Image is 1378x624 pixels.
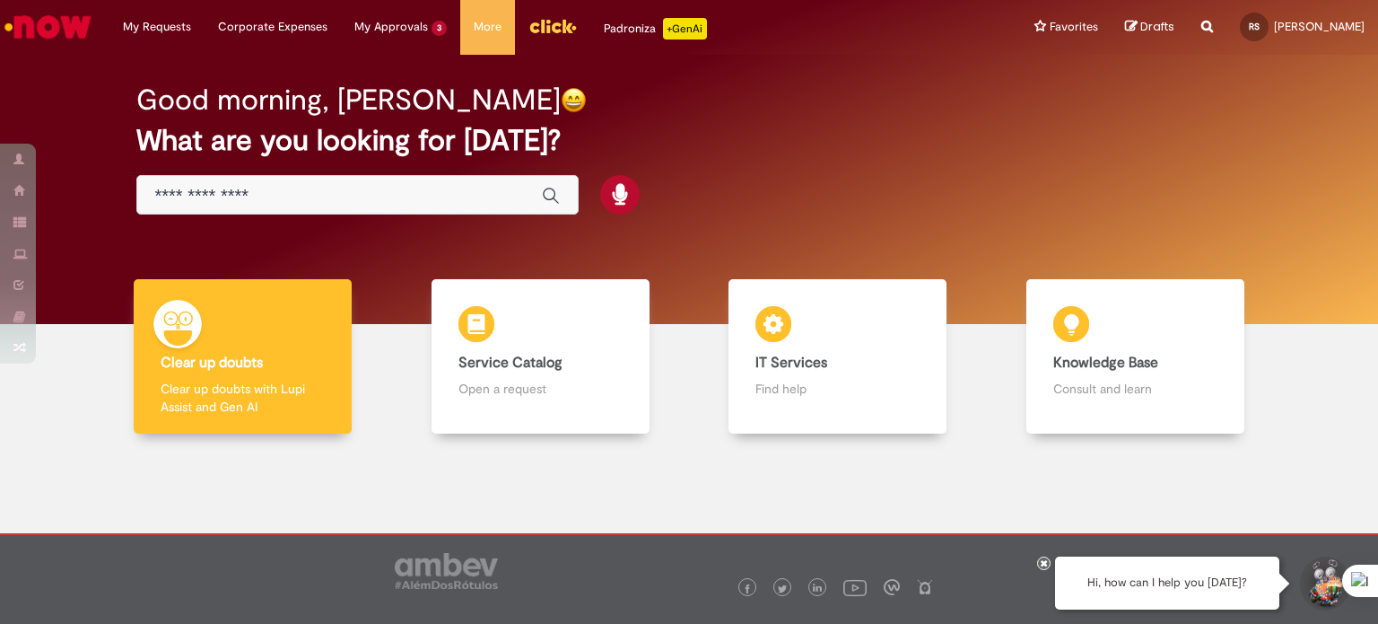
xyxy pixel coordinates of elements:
h2: Good morning, [PERSON_NAME] [136,84,561,116]
img: click_logo_yellow_360x200.png [528,13,577,40]
p: Find help [755,380,920,398]
div: Hi, how can I help you [DATE]? [1055,557,1279,610]
p: Clear up doubts with Lupi Assist and Gen AI [161,380,325,416]
b: IT Services [755,354,827,372]
a: Drafts [1125,19,1174,36]
img: logo_footer_linkedin.png [813,584,822,594]
span: Favorites [1050,18,1098,36]
span: [PERSON_NAME] [1274,19,1365,34]
span: My Approvals [354,18,428,36]
button: Start Support Conversation [1297,557,1351,611]
span: 3 [432,21,447,36]
img: logo_footer_workplace.png [884,579,900,595]
img: happy-face.png [561,87,587,113]
span: Corporate Expenses [218,18,327,36]
img: logo_footer_youtube.png [843,576,867,599]
p: +GenAi [663,18,707,40]
b: Knowledge Base [1053,354,1158,372]
p: Consult and learn [1053,380,1217,398]
b: Clear up doubts [161,354,263,372]
p: Open a request [458,380,623,398]
img: ServiceNow [2,9,94,45]
span: RS [1249,21,1260,32]
span: My Requests [123,18,191,36]
a: Clear up doubts Clear up doubts with Lupi Assist and Gen AI [94,279,392,435]
b: Service Catalog [458,354,563,372]
span: Drafts [1140,18,1174,35]
img: logo_footer_naosei.png [917,579,933,595]
div: Padroniza [604,18,707,40]
a: IT Services Find help [689,279,987,435]
img: logo_footer_ambev_rotulo_gray.png [395,553,498,589]
img: logo_footer_twitter.png [778,584,787,593]
img: logo_footer_facebook.png [743,584,752,593]
span: More [474,18,501,36]
a: Service Catalog Open a request [392,279,690,435]
h2: What are you looking for [DATE]? [136,125,1243,156]
a: Knowledge Base Consult and learn [987,279,1285,435]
